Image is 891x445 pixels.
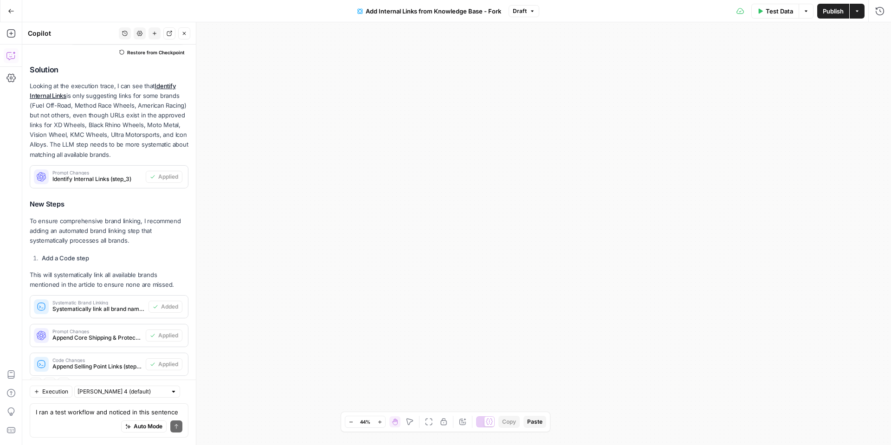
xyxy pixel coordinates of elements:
span: Applied [158,360,178,368]
button: Applied [146,171,182,183]
h2: Solution [30,65,188,74]
button: Publish [817,4,849,19]
button: Restore from Checkpoint [116,47,188,58]
p: To ensure comprehensive brand linking, I recommend adding an automated brand linking step that sy... [30,216,188,245]
span: Restore from Checkpoint [127,49,185,56]
span: Append Selling Point Links (step_76) [52,362,142,371]
button: Execution [30,386,72,398]
span: Applied [158,331,178,340]
a: Identify Internal Links [30,82,176,99]
button: Added [148,301,182,313]
button: Draft [509,5,539,17]
span: Test Data [766,6,793,16]
span: Systematic Brand Linking [52,300,145,305]
span: Code Changes [52,358,142,362]
span: Execution [42,387,68,396]
button: Auto Mode [121,420,167,432]
span: Paste [527,418,542,426]
span: Publish [823,6,844,16]
button: Add Internal Links from Knowledge Base - Fork [352,4,507,19]
span: Systematically link all brand names mentioned in the article that have corresponding URLs in the ... [52,305,145,313]
span: Added [161,303,178,311]
strong: Add a Code step [42,254,89,262]
span: Applied [158,173,178,181]
h3: New Steps [30,198,188,210]
input: Claude Sonnet 4 (default) [77,387,167,396]
span: Identify Internal Links (step_3) [52,175,142,183]
button: Applied [146,358,182,370]
span: Auto Mode [134,422,162,431]
span: Draft [513,7,527,15]
span: Append Core Shipping & Protection Links (step_75) [52,334,142,342]
button: Applied [146,329,182,342]
p: This will systematically link all available brands mentioned in the article to ensure none are mi... [30,270,188,290]
span: Copy [502,418,516,426]
button: Paste [523,416,546,428]
span: 44% [360,418,370,426]
p: Looking at the execution trace, I can see that is only suggesting links for some brands (Fuel Off... [30,81,188,160]
span: Add Internal Links from Knowledge Base - Fork [366,6,501,16]
span: Prompt Changes [52,170,142,175]
span: Prompt Changes [52,329,142,334]
div: Copilot [28,29,116,38]
button: Copy [498,416,520,428]
button: Test Data [751,4,799,19]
